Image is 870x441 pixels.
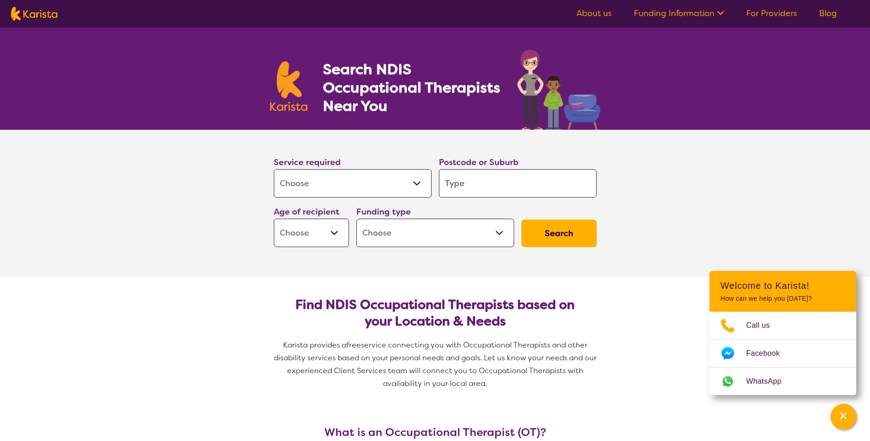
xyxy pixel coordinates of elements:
div: Channel Menu [709,271,856,395]
h3: What is an Occupational Therapist (OT)? [270,426,600,439]
span: free [346,340,361,350]
span: Karista provides a [283,340,346,350]
h2: Find NDIS Occupational Therapists based on your Location & Needs [281,297,589,330]
button: Channel Menu [831,404,856,430]
h2: Welcome to Karista! [720,280,845,291]
label: Service required [274,157,341,168]
h1: Search NDIS Occupational Therapists Near You [323,60,501,115]
a: Blog [819,8,837,19]
label: Postcode or Suburb [439,157,519,168]
a: For Providers [746,8,797,19]
span: WhatsApp [746,375,792,388]
span: Facebook [746,347,791,360]
img: Karista logo [270,61,308,111]
a: About us [576,8,612,19]
img: occupational-therapy [517,50,600,130]
label: Age of recipient [274,206,339,217]
a: Funding Information [634,8,724,19]
input: Type [439,169,597,198]
ul: Choose channel [709,312,856,395]
p: How can we help you [DATE]? [720,295,845,303]
label: Funding type [356,206,411,217]
span: service connecting you with Occupational Therapists and other disability services based on your p... [274,340,598,388]
a: Web link opens in a new tab. [709,368,856,395]
button: Search [521,220,597,247]
img: Karista logo [11,7,57,21]
span: Call us [746,319,781,332]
